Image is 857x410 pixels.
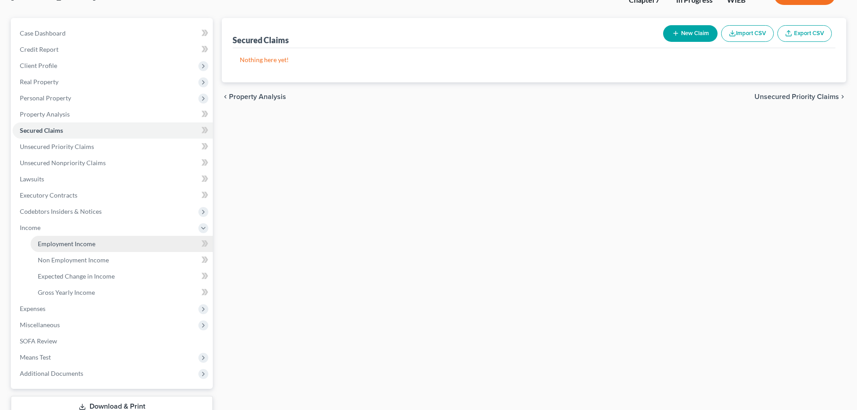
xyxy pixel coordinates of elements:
span: Non Employment Income [38,256,109,264]
span: Miscellaneous [20,321,60,329]
button: Unsecured Priority Claims chevron_right [754,93,846,100]
span: Real Property [20,78,58,86]
a: Property Analysis [13,106,213,122]
a: Secured Claims [13,122,213,139]
span: Gross Yearly Income [38,288,95,296]
span: Unsecured Priority Claims [754,93,839,100]
span: Personal Property [20,94,71,102]
a: Executory Contracts [13,187,213,203]
a: Case Dashboard [13,25,213,41]
span: Lawsuits [20,175,44,183]
a: Non Employment Income [31,252,213,268]
i: chevron_right [839,93,846,100]
span: Unsecured Nonpriority Claims [20,159,106,167]
button: New Claim [663,25,718,42]
span: Case Dashboard [20,29,66,37]
p: Nothing here yet! [240,55,828,64]
a: Expected Change in Income [31,268,213,284]
span: Codebtors Insiders & Notices [20,207,102,215]
a: Unsecured Priority Claims [13,139,213,155]
a: Lawsuits [13,171,213,187]
span: Unsecured Priority Claims [20,143,94,150]
span: Credit Report [20,45,58,53]
a: Unsecured Nonpriority Claims [13,155,213,171]
button: Import CSV [721,25,774,42]
span: Income [20,224,40,231]
span: Employment Income [38,240,95,248]
span: Expenses [20,305,45,312]
span: Client Profile [20,62,57,69]
span: Means Test [20,353,51,361]
span: Secured Claims [20,126,63,134]
span: Executory Contracts [20,191,77,199]
span: SOFA Review [20,337,57,345]
a: Export CSV [777,25,832,42]
i: chevron_left [222,93,229,100]
button: chevron_left Property Analysis [222,93,286,100]
a: SOFA Review [13,333,213,349]
span: Property Analysis [229,93,286,100]
a: Employment Income [31,236,213,252]
a: Credit Report [13,41,213,58]
span: Expected Change in Income [38,272,115,280]
span: Additional Documents [20,369,83,377]
span: Property Analysis [20,110,70,118]
a: Gross Yearly Income [31,284,213,301]
div: Secured Claims [233,35,289,45]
